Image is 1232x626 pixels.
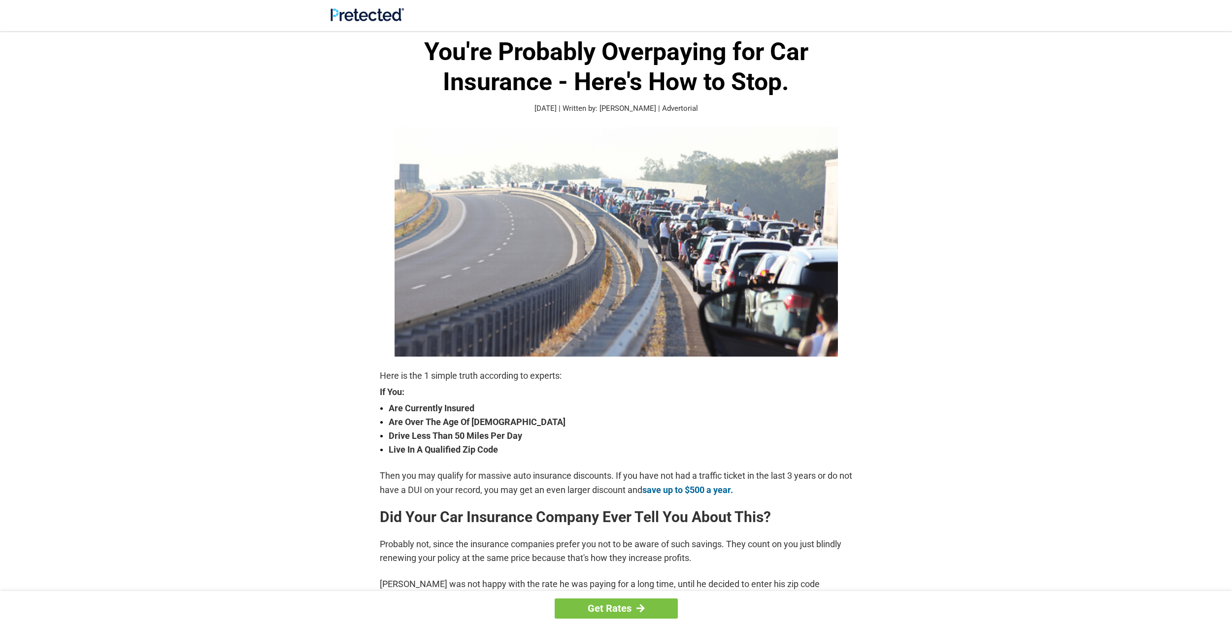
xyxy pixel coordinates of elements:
strong: Live In A Qualified Zip Code [389,443,853,457]
p: [PERSON_NAME] was not happy with the rate he was paying for a long time, until he decided to ente... [380,577,853,605]
a: Site Logo [331,14,404,23]
a: save up to $500 a year. [642,485,733,495]
p: Probably not, since the insurance companies prefer you not to be aware of such savings. They coun... [380,537,853,565]
strong: Are Over The Age Of [DEMOGRAPHIC_DATA] [389,415,853,429]
a: Get Rates [555,598,678,619]
strong: Drive Less Than 50 Miles Per Day [389,429,853,443]
p: Here is the 1 simple truth according to experts: [380,369,853,383]
h2: Did Your Car Insurance Company Ever Tell You About This? [380,509,853,525]
strong: Are Currently Insured [389,401,853,415]
img: Site Logo [331,8,404,21]
p: Then you may qualify for massive auto insurance discounts. If you have not had a traffic ticket i... [380,469,853,496]
h1: You're Probably Overpaying for Car Insurance - Here's How to Stop. [380,37,853,97]
strong: If You: [380,388,853,396]
p: [DATE] | Written by: [PERSON_NAME] | Advertorial [380,103,853,114]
